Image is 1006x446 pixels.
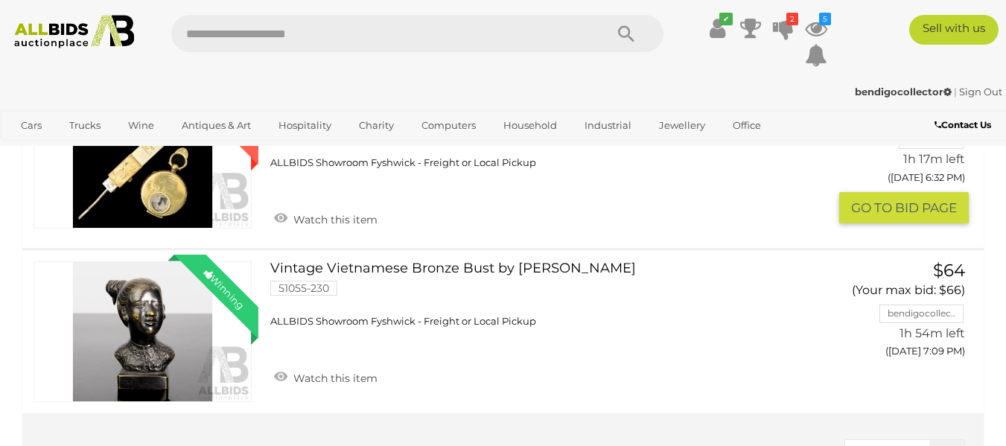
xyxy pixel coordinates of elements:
[349,113,404,138] a: Charity
[959,86,1002,98] a: Sign Out
[290,213,378,226] span: Watch this item
[819,13,831,25] i: 5
[772,15,795,42] a: 2
[723,113,771,138] a: Office
[719,13,733,25] i: ✔
[69,138,194,162] a: [GEOGRAPHIC_DATA]
[34,87,252,228] a: Outbid
[11,138,61,162] a: Sports
[290,372,378,385] span: Watch this item
[11,113,51,138] a: Cars
[494,113,567,138] a: Household
[589,15,663,52] button: Search
[7,15,141,48] img: Allbids.com.au
[954,86,957,98] span: |
[281,261,812,328] a: Vintage Vietnamese Bronze Bust by [PERSON_NAME] 51055-230 ALLBIDS Showroom Fyshwick - Freight or ...
[575,113,641,138] a: Industrial
[835,87,969,223] a: $31 (Your max bid: $20) Newk2468 1h 17m left ([DATE] 6:32 PM) GO TO BID PAGE
[270,207,381,229] a: Watch this item
[805,15,827,42] a: 5
[935,119,991,130] b: Contact Us
[412,113,486,138] a: Computers
[855,86,952,98] strong: bendigocollector
[172,113,261,138] a: Antiques & Art
[786,13,798,25] i: 2
[270,366,381,388] a: Watch this item
[118,113,164,138] a: Wine
[281,87,812,169] a: Antique [PERSON_NAME] & [PERSON_NAME], [GEOGRAPHIC_DATA], The Starlight Compass Along with Hill B...
[269,113,341,138] a: Hospitality
[935,117,995,133] a: Contact Us
[190,80,258,149] div: Outbid
[60,113,110,138] a: Trucks
[835,261,969,366] a: $64 (Your max bid: $66) bendigocollec.. 1h 54m left ([DATE] 7:09 PM)
[34,261,252,402] a: Winning
[190,255,258,323] div: Winning
[933,260,965,281] span: $64
[855,86,954,98] a: bendigocollector
[707,15,729,42] a: ✔
[839,192,969,224] button: GO TO BID PAGE
[909,15,999,45] a: Sell with us
[649,113,715,138] a: Jewellery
